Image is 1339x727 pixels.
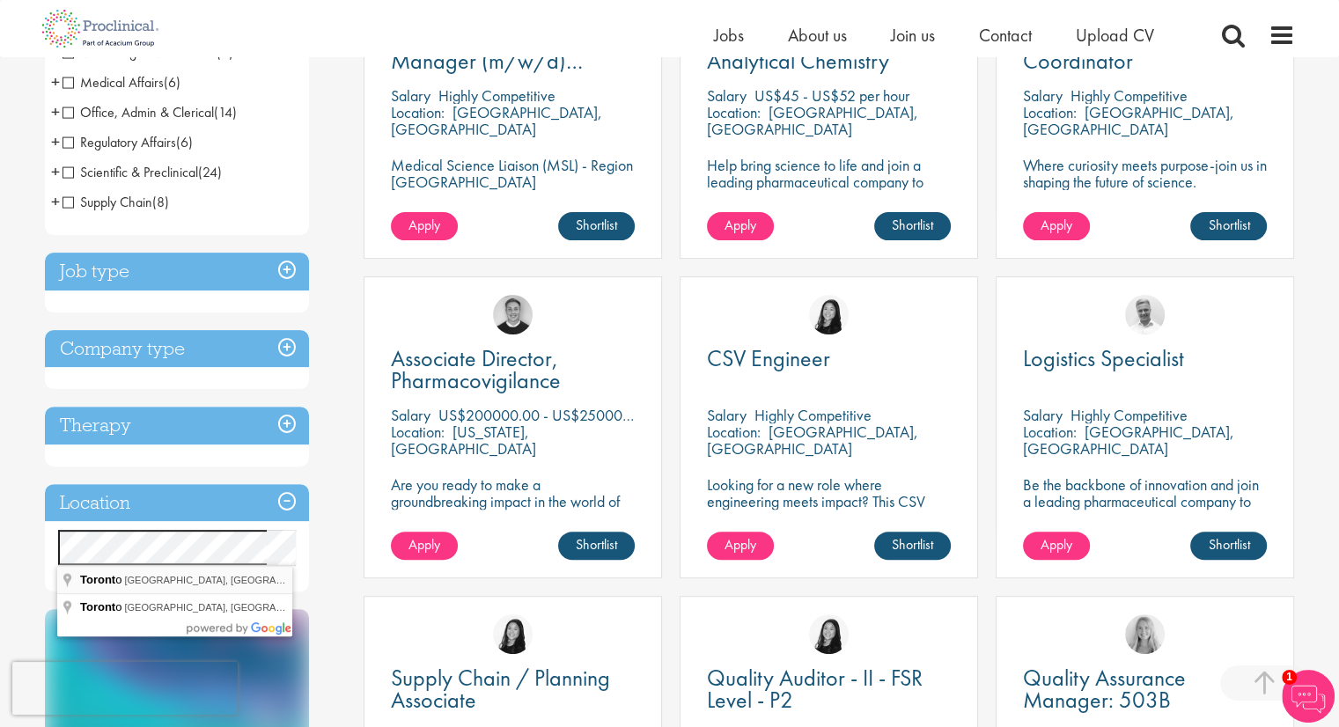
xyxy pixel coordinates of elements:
span: Location: [1023,422,1077,442]
span: o [80,573,124,586]
span: Quality Assurance Manager: 503B [1023,663,1186,715]
a: Jobs [714,24,744,47]
a: Joshua Bye [1125,295,1165,334]
h3: Location [45,484,309,522]
a: Quality Auditor - II - FSR Level - P2 [707,667,951,711]
p: Highly Competitive [438,85,555,106]
span: [GEOGRAPHIC_DATA], [GEOGRAPHIC_DATA] [124,575,331,585]
span: Apply [1041,535,1072,554]
span: Supply Chain / Planning Associate [391,663,610,715]
a: Apply [391,212,458,240]
img: Bo Forsen [493,295,533,334]
a: CSV Engineer [707,348,951,370]
span: Supply Chain [63,193,152,211]
p: Help bring science to life and join a leading pharmaceutical company to play a key role in delive... [707,157,951,240]
span: + [51,158,60,185]
span: Quality Auditor - II - FSR Level - P2 [707,663,923,715]
p: Are you ready to make a groundbreaking impact in the world of biotechnology? Join a growing compa... [391,476,635,560]
span: Associate Director, Pharmacovigilance [391,343,561,395]
span: Contact [979,24,1032,47]
p: [GEOGRAPHIC_DATA], [GEOGRAPHIC_DATA] [1023,102,1234,139]
p: [GEOGRAPHIC_DATA], [GEOGRAPHIC_DATA] [391,102,602,139]
a: Associate Scientist: Analytical Chemistry [707,28,951,72]
span: + [51,129,60,155]
span: Toront [80,600,115,613]
p: Where curiosity meets purpose-join us in shaping the future of science. [1023,157,1267,190]
span: Location: [707,102,761,122]
a: Shortlist [874,532,951,560]
a: About us [788,24,847,47]
span: Apply [725,216,756,234]
a: Logistics Specialist [1023,348,1267,370]
span: (6) [164,73,180,92]
a: Clinical Research Coordinator [1023,28,1267,72]
span: Location: [707,422,761,442]
span: Salary [707,405,747,425]
span: Location: [1023,102,1077,122]
a: Shortlist [1190,212,1267,240]
a: Shortlist [558,212,635,240]
h3: Company type [45,330,309,368]
a: Associate Director, Pharmacovigilance [391,348,635,392]
span: Toront [80,573,115,586]
span: Upload CV [1076,24,1154,47]
span: Apply [1041,216,1072,234]
h3: Therapy [45,407,309,444]
span: o [80,600,124,613]
p: US$45 - US$52 per hour [754,85,909,106]
a: Shortlist [874,212,951,240]
p: [GEOGRAPHIC_DATA], [GEOGRAPHIC_DATA] [1023,422,1234,459]
a: Quality Assurance Manager: 503B [1023,667,1267,711]
span: Medical Affairs [63,73,164,92]
a: Shortlist [558,532,635,560]
p: Highly Competitive [1070,85,1188,106]
a: Join us [891,24,935,47]
p: [GEOGRAPHIC_DATA], [GEOGRAPHIC_DATA] [707,422,918,459]
a: Apply [707,532,774,560]
span: + [51,69,60,95]
p: [US_STATE], [GEOGRAPHIC_DATA] [391,422,536,459]
img: Chatbot [1282,670,1335,723]
span: Supply Chain [63,193,169,211]
span: Office, Admin & Clerical [63,103,214,121]
a: Supply Chain / Planning Associate [391,667,635,711]
span: Location: [391,102,445,122]
p: Be the backbone of innovation and join a leading pharmaceutical company to help keep life-changin... [1023,476,1267,543]
span: Apply [408,535,440,554]
img: Numhom Sudsok [493,614,533,654]
span: Scientific & Preclinical [63,163,222,181]
span: Salary [707,85,747,106]
a: Shortlist [1190,532,1267,560]
a: Medical Science Liaison Manager (m/w/d) Nephrologie [391,28,635,72]
span: + [51,188,60,215]
p: Medical Science Liaison (MSL) - Region [GEOGRAPHIC_DATA] [391,157,635,190]
span: (6) [176,133,193,151]
span: Regulatory Affairs [63,133,193,151]
img: Numhom Sudsok [809,295,849,334]
span: Salary [1023,405,1063,425]
span: Regulatory Affairs [63,133,176,151]
span: Salary [391,405,430,425]
img: Shannon Briggs [1125,614,1165,654]
span: (24) [198,163,222,181]
span: CSV Engineer [707,343,830,373]
span: (8) [152,193,169,211]
h3: Job type [45,253,309,290]
p: Highly Competitive [1070,405,1188,425]
span: Office, Admin & Clerical [63,103,237,121]
a: Apply [1023,212,1090,240]
img: Numhom Sudsok [809,614,849,654]
span: [GEOGRAPHIC_DATA], [GEOGRAPHIC_DATA] [124,602,331,613]
span: Medical Science Liaison Manager (m/w/d) Nephrologie [391,24,604,98]
p: Highly Competitive [754,405,872,425]
span: Salary [1023,85,1063,106]
span: 1 [1282,670,1297,685]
